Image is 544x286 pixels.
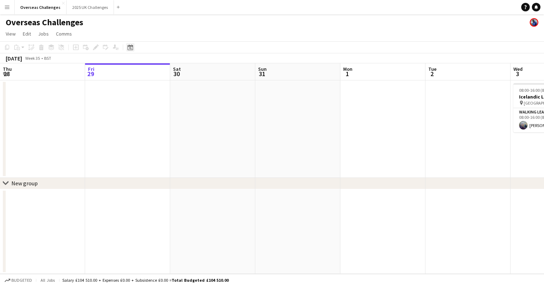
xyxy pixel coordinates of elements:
[343,66,352,72] span: Mon
[11,278,32,283] span: Budgeted
[23,31,31,37] span: Edit
[530,18,538,27] app-user-avatar: Andy Baker
[20,29,34,38] a: Edit
[67,0,114,14] button: 2025 UK Challenges
[11,180,38,187] div: New group
[62,277,229,283] div: Salary £104 510.00 + Expenses £0.00 + Subsistence £0.00 =
[53,29,75,38] a: Comms
[6,55,22,62] div: [DATE]
[257,70,267,78] span: 31
[87,70,94,78] span: 29
[513,66,523,72] span: Wed
[172,277,229,283] span: Total Budgeted £104 510.00
[38,31,49,37] span: Jobs
[15,0,67,14] button: Overseas Challenges
[56,31,72,37] span: Comms
[3,29,19,38] a: View
[35,29,52,38] a: Jobs
[427,70,436,78] span: 2
[258,66,267,72] span: Sun
[512,70,523,78] span: 3
[428,66,436,72] span: Tue
[23,55,41,61] span: Week 35
[39,277,56,283] span: All jobs
[88,66,94,72] span: Fri
[3,66,12,72] span: Thu
[44,55,51,61] div: BST
[6,17,83,28] h1: Overseas Challenges
[6,31,16,37] span: View
[172,70,181,78] span: 30
[173,66,181,72] span: Sat
[2,70,12,78] span: 28
[4,276,33,284] button: Budgeted
[342,70,352,78] span: 1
